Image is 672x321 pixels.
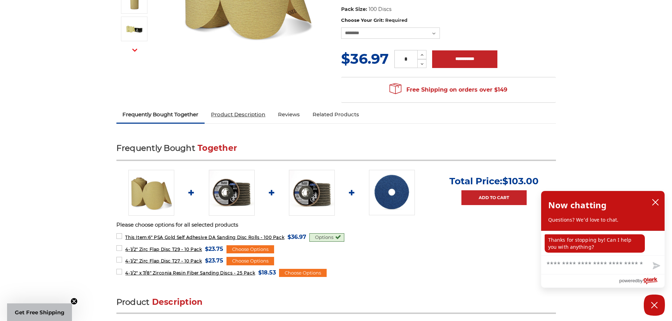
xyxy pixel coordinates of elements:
[126,20,143,38] img: Black Hawk Abrasives 6" Gold Sticky Back PSA Discs
[152,297,203,307] span: Description
[116,107,205,122] a: Frequently Bought Together
[461,190,527,205] a: Add to Cart
[226,245,274,254] div: Choose Options
[341,50,389,67] span: $36.97
[287,232,306,242] span: $36.97
[341,6,367,13] dt: Pack Size:
[125,258,202,264] span: 4-1/2" Zirc Flap Disc T27 - 10 Pack
[306,107,365,122] a: Related Products
[541,231,665,255] div: chat
[198,143,237,153] span: Together
[279,269,327,277] div: Choose Options
[449,175,539,187] p: Total Price:
[548,198,606,212] h2: Now chatting
[541,191,665,288] div: olark chatbox
[205,256,223,265] span: $23.75
[116,221,556,229] p: Please choose options for all selected products
[125,235,284,240] span: 6" PSA Gold Self Adhesive DA Sanding Disc Rolls - 100 Pack
[116,297,150,307] span: Product
[125,247,202,252] span: 4-1/2" Zirc Flap Disc T29 - 10 Pack
[258,268,276,277] span: $18.53
[126,43,143,58] button: Next
[619,276,637,285] span: powered
[7,303,72,321] div: Get Free ShippingClose teaser
[650,197,661,208] button: close chatbox
[116,143,195,153] span: Frequently Bought
[502,175,539,187] span: $103.00
[15,309,65,316] span: Get Free Shipping
[647,258,665,274] button: Send message
[341,17,556,24] label: Choose Your Grit:
[389,83,507,97] span: Free Shipping on orders over $149
[125,235,148,240] strong: This Item:
[638,276,643,285] span: by
[644,295,665,316] button: Close Chatbox
[205,244,223,254] span: $23.75
[71,298,78,305] button: Close teaser
[272,107,306,122] a: Reviews
[205,107,272,122] a: Product Description
[125,270,255,276] span: 4-1/2" x 7/8" Zirconia Resin Fiber Sanding Discs - 25 Pack
[226,257,274,265] div: Choose Options
[385,17,407,23] small: Required
[309,233,344,242] div: Options
[128,170,174,216] img: 6" DA Sanding Discs on a Roll
[619,274,665,288] a: Powered by Olark
[369,6,392,13] dd: 100 Discs
[545,234,645,253] p: Thanks for stopping by! Can I help you with anything?
[548,216,658,223] p: Questions? We'd love to chat.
